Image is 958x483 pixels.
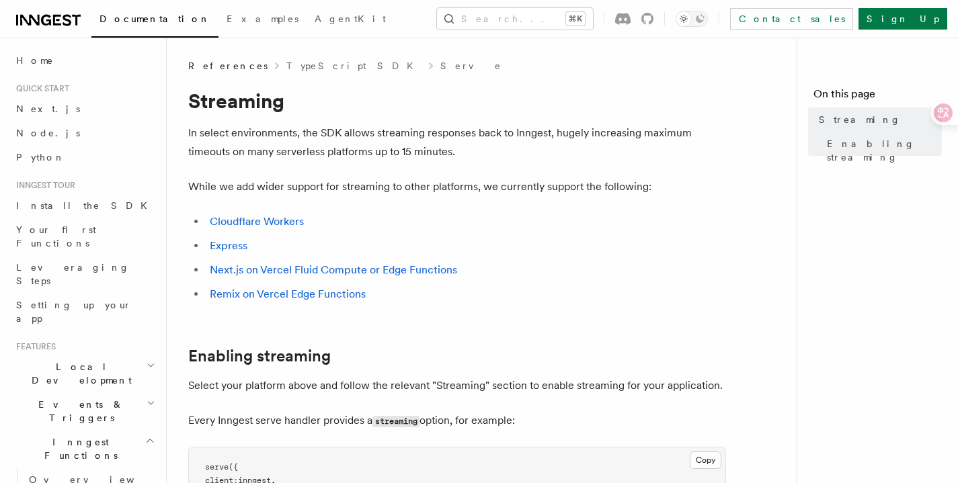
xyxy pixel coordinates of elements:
[99,13,210,24] span: Documentation
[16,224,96,249] span: Your first Functions
[315,13,386,24] span: AgentKit
[16,103,80,114] span: Next.js
[819,113,901,126] span: Streaming
[11,180,75,191] span: Inngest tour
[440,59,502,73] a: Serve
[188,124,726,161] p: In select environments, the SDK allows streaming responses back to Inngest, hugely increasing max...
[91,4,218,38] a: Documentation
[16,300,132,324] span: Setting up your app
[16,152,65,163] span: Python
[11,398,147,425] span: Events & Triggers
[11,218,158,255] a: Your first Functions
[437,8,593,30] button: Search...⌘K
[205,462,229,472] span: serve
[11,430,158,468] button: Inngest Functions
[16,128,80,138] span: Node.js
[813,107,942,132] a: Streaming
[11,83,69,94] span: Quick start
[372,416,420,427] code: streaming
[210,239,247,252] a: Express
[11,121,158,145] a: Node.js
[11,392,158,430] button: Events & Triggers
[11,293,158,331] a: Setting up your app
[11,341,56,352] span: Features
[11,48,158,73] a: Home
[188,59,268,73] span: References
[822,132,942,169] a: Enabling streaming
[286,59,422,73] a: TypeScript SDK
[229,462,238,472] span: ({
[227,13,298,24] span: Examples
[676,11,708,27] button: Toggle dark mode
[188,376,726,395] p: Select your platform above and follow the relevant "Streaming" section to enable streaming for yo...
[210,215,304,228] a: Cloudflare Workers
[188,89,726,113] h1: Streaming
[690,451,721,469] button: Copy
[210,263,457,276] a: Next.js on Vercel Fluid Compute or Edge Functions
[188,411,726,431] p: Every Inngest serve handler provides a option, for example:
[188,177,726,196] p: While we add wider support for streaming to other platforms, we currently support the following:
[827,137,942,164] span: Enabling streaming
[16,262,130,286] span: Leveraging Steps
[813,86,942,107] h4: On this page
[730,8,853,30] a: Contact sales
[307,4,394,36] a: AgentKit
[11,355,158,392] button: Local Development
[210,288,366,300] a: Remix on Vercel Edge Functions
[566,12,585,26] kbd: ⌘K
[16,200,155,211] span: Install the SDK
[859,8,947,30] a: Sign Up
[218,4,307,36] a: Examples
[11,360,147,387] span: Local Development
[11,193,158,218] a: Install the SDK
[11,145,158,169] a: Python
[11,97,158,121] a: Next.js
[16,54,54,67] span: Home
[188,347,331,365] a: Enabling streaming
[11,435,145,462] span: Inngest Functions
[11,255,158,293] a: Leveraging Steps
